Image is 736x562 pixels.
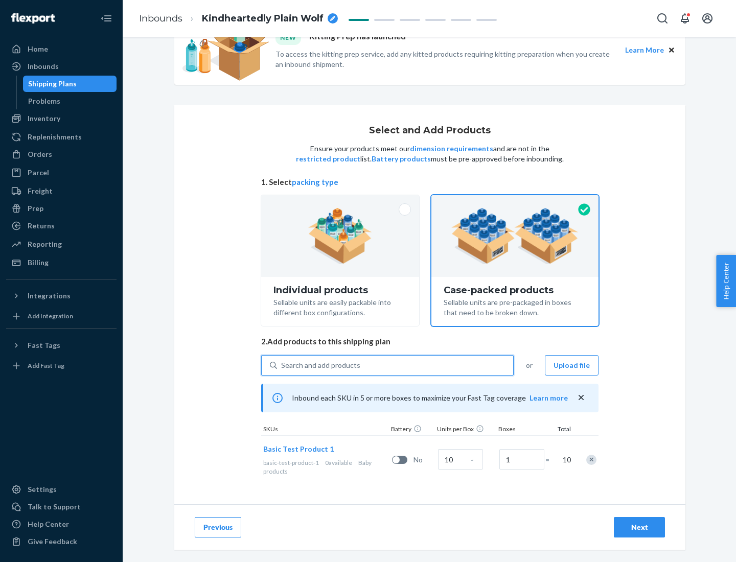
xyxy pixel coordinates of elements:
[6,481,117,498] a: Settings
[281,360,360,370] div: Search and add products
[6,337,117,354] button: Fast Tags
[28,519,69,529] div: Help Center
[28,257,49,268] div: Billing
[6,165,117,181] a: Parcel
[6,58,117,75] a: Inbounds
[547,425,573,435] div: Total
[325,459,352,466] span: 0 available
[6,218,117,234] a: Returns
[6,308,117,324] a: Add Integration
[625,44,664,56] button: Learn More
[28,113,60,124] div: Inventory
[28,44,48,54] div: Home
[275,49,616,69] p: To access the kitting prep service, add any kitted products requiring kitting preparation when yo...
[202,12,324,26] span: Kindheartedly Plain Wolf
[263,444,334,453] span: Basic Test Product 1
[295,144,565,164] p: Ensure your products meet our and are not in the list. must be pre-approved before inbounding.
[261,336,599,347] span: 2. Add products to this shipping plan
[28,239,62,249] div: Reporting
[496,425,547,435] div: Boxes
[6,236,117,252] a: Reporting
[716,255,736,307] button: Help Center
[28,221,55,231] div: Returns
[261,384,599,412] div: Inbound each SKU in 5 or more boxes to maximize your Fast Tag coverage
[438,449,483,470] input: Case Quantity
[28,340,60,350] div: Fast Tags
[263,458,388,476] div: Baby products
[6,183,117,199] a: Freight
[614,517,665,537] button: Next
[28,536,77,547] div: Give Feedback
[6,200,117,217] a: Prep
[273,285,407,295] div: Individual products
[11,13,55,24] img: Flexport logo
[675,8,695,29] button: Open notifications
[6,499,117,515] a: Talk to Support
[28,502,81,512] div: Talk to Support
[131,4,346,34] ol: breadcrumbs
[6,41,117,57] a: Home
[6,129,117,145] a: Replenishments
[6,146,117,162] a: Orders
[195,517,241,537] button: Previous
[28,312,73,320] div: Add Integration
[96,8,117,29] button: Close Navigation
[273,295,407,318] div: Sellable units are easily packable into different box configurations.
[526,360,533,370] span: or
[6,516,117,532] a: Help Center
[6,533,117,550] button: Give Feedback
[499,449,544,470] input: Number of boxes
[28,484,57,495] div: Settings
[561,455,571,465] span: 10
[389,425,435,435] div: Battery
[444,295,586,318] div: Sellable units are pre-packaged in boxes that need to be broken down.
[6,358,117,374] a: Add Fast Tag
[623,522,656,532] div: Next
[576,392,586,403] button: close
[292,177,338,188] button: packing type
[652,8,673,29] button: Open Search Box
[261,177,599,188] span: 1. Select
[275,31,301,44] div: NEW
[28,149,52,159] div: Orders
[435,425,496,435] div: Units per Box
[545,355,599,376] button: Upload file
[410,144,493,154] button: dimension requirements
[666,44,677,56] button: Close
[413,455,434,465] span: No
[545,455,556,465] span: =
[28,361,64,370] div: Add Fast Tag
[263,444,334,454] button: Basic Test Product 1
[28,132,82,142] div: Replenishments
[28,79,77,89] div: Shipping Plans
[28,168,49,178] div: Parcel
[263,459,319,466] span: basic-test-product-1
[444,285,586,295] div: Case-packed products
[372,154,431,164] button: Battery products
[586,455,596,465] div: Remove Item
[309,31,406,44] p: Kitting Prep has launched
[28,186,53,196] div: Freight
[139,13,182,24] a: Inbounds
[23,93,117,109] a: Problems
[28,96,60,106] div: Problems
[530,393,568,403] button: Learn more
[23,76,117,92] a: Shipping Plans
[6,288,117,304] button: Integrations
[6,254,117,271] a: Billing
[28,61,59,72] div: Inbounds
[308,208,372,264] img: individual-pack.facf35554cb0f1810c75b2bd6df2d64e.png
[296,154,360,164] button: restricted product
[697,8,718,29] button: Open account menu
[28,203,43,214] div: Prep
[369,126,491,136] h1: Select and Add Products
[261,425,389,435] div: SKUs
[451,208,579,264] img: case-pack.59cecea509d18c883b923b81aeac6d0b.png
[6,110,117,127] a: Inventory
[28,291,71,301] div: Integrations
